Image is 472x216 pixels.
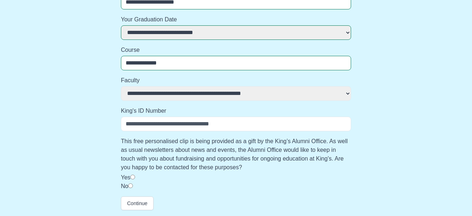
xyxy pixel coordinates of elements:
[121,15,351,24] label: Your Graduation Date
[121,107,351,115] label: King's ID Number
[121,76,351,85] label: Faculty
[121,137,351,172] label: This free personalised clip is being provided as a gift by the King’s Alumni Office. As well as u...
[121,183,128,189] label: No
[121,174,130,180] label: Yes
[121,196,154,210] button: Continue
[121,46,351,54] label: Course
